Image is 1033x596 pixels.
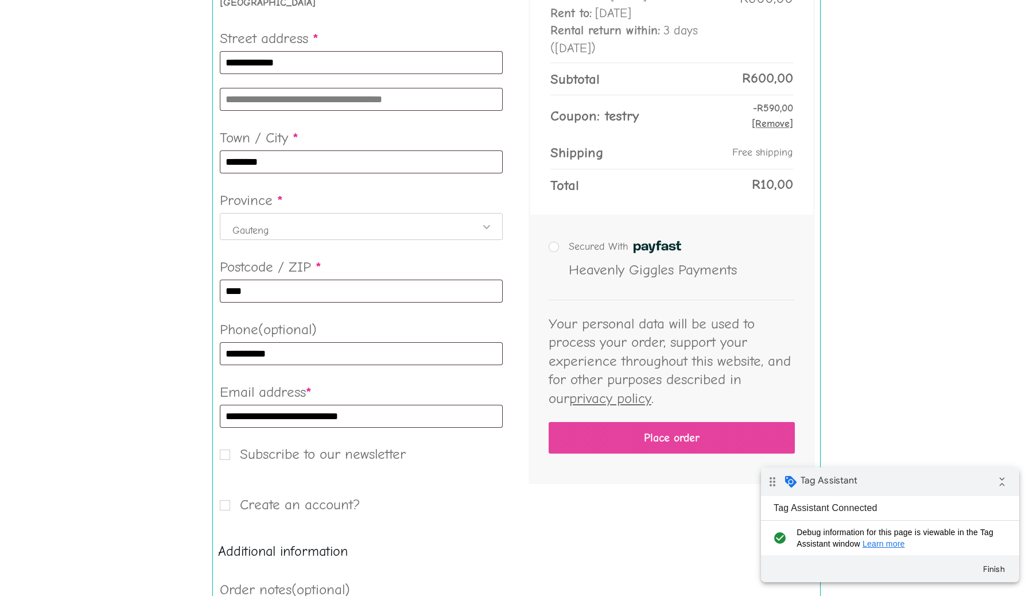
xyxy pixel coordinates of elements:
[757,102,763,114] span: R
[550,5,720,22] p: [DATE]
[220,379,503,405] label: Email address
[220,254,503,280] label: Postcode / ZIP
[569,257,786,282] p: Heavenly Giggles Payments
[752,118,793,130] a: Remove testry coupon
[230,3,253,26] i: Collapse debug badge
[212,91,254,112] button: Finish
[550,5,592,22] dt: Rent to:
[757,100,793,116] span: 590,00
[549,422,795,454] button: Place order
[227,219,495,242] span: Gauteng
[220,25,503,51] label: Street address
[634,241,681,253] img: Secured With
[569,390,651,407] a: privacy policy
[550,22,661,40] dt: Rental return within:
[40,7,96,19] span: Tag Assistant
[36,59,239,82] span: Debug information for this page is viewable in the Tag Assistant window
[550,137,720,169] th: Shipping
[9,59,28,82] i: check_circle
[752,176,793,192] bdi: 10,00
[732,146,793,158] label: Free shipping
[218,542,504,575] h3: Additional information
[550,22,720,57] p: 3 days ([DATE])
[220,496,360,513] span: Create an account?
[549,300,795,408] p: Your personal data will be used to process your order, support your experience throughout this we...
[752,176,760,192] span: R
[742,69,793,86] bdi: 600,00
[102,72,144,81] a: Learn more
[220,446,406,462] span: Subscribe to our newsletter
[549,241,681,253] label: Secured With
[220,316,503,342] label: Phone
[742,69,751,86] span: R
[550,63,720,95] th: Subtotal
[220,214,502,239] span: Province
[550,95,720,137] th: Coupon: testry
[720,95,793,137] td: -
[220,187,503,213] label: Province
[258,321,317,338] span: (optional)
[550,169,720,202] th: Total
[220,125,503,150] label: Town / City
